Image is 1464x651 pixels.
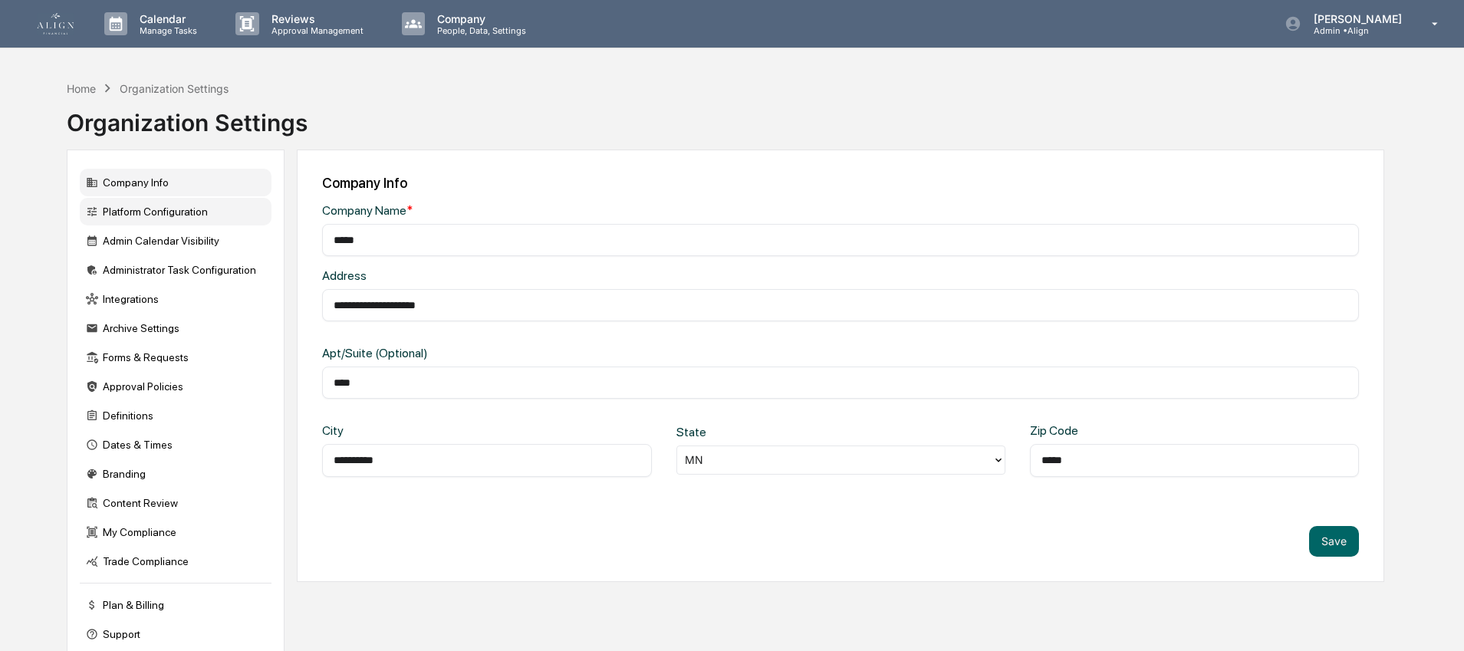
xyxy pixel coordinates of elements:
[80,256,271,284] div: Administrator Task Configuration
[37,13,74,35] img: logo
[67,82,96,95] div: Home
[80,620,271,648] div: Support
[80,460,271,488] div: Branding
[80,198,271,225] div: Platform Configuration
[1030,423,1178,438] div: Zip Code
[80,489,271,517] div: Content Review
[80,227,271,255] div: Admin Calendar Visibility
[80,591,271,619] div: Plan & Billing
[322,175,1359,191] div: Company Info
[80,285,271,313] div: Integrations
[322,423,470,438] div: City
[1301,25,1410,36] p: Admin • Align
[80,431,271,459] div: Dates & Times
[322,268,788,283] div: Address
[322,346,788,360] div: Apt/Suite (Optional)
[80,169,271,196] div: Company Info
[80,547,271,575] div: Trade Compliance
[120,82,229,95] div: Organization Settings
[80,518,271,546] div: My Compliance
[259,25,371,36] p: Approval Management
[425,25,534,36] p: People, Data, Settings
[1301,12,1410,25] p: [PERSON_NAME]
[425,12,534,25] p: Company
[80,402,271,429] div: Definitions
[259,12,371,25] p: Reviews
[322,203,788,218] div: Company Name
[127,25,205,36] p: Manage Tasks
[1309,526,1359,557] button: Save
[80,314,271,342] div: Archive Settings
[80,344,271,371] div: Forms & Requests
[80,373,271,400] div: Approval Policies
[127,12,205,25] p: Calendar
[676,425,824,439] div: State
[67,97,308,136] div: Organization Settings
